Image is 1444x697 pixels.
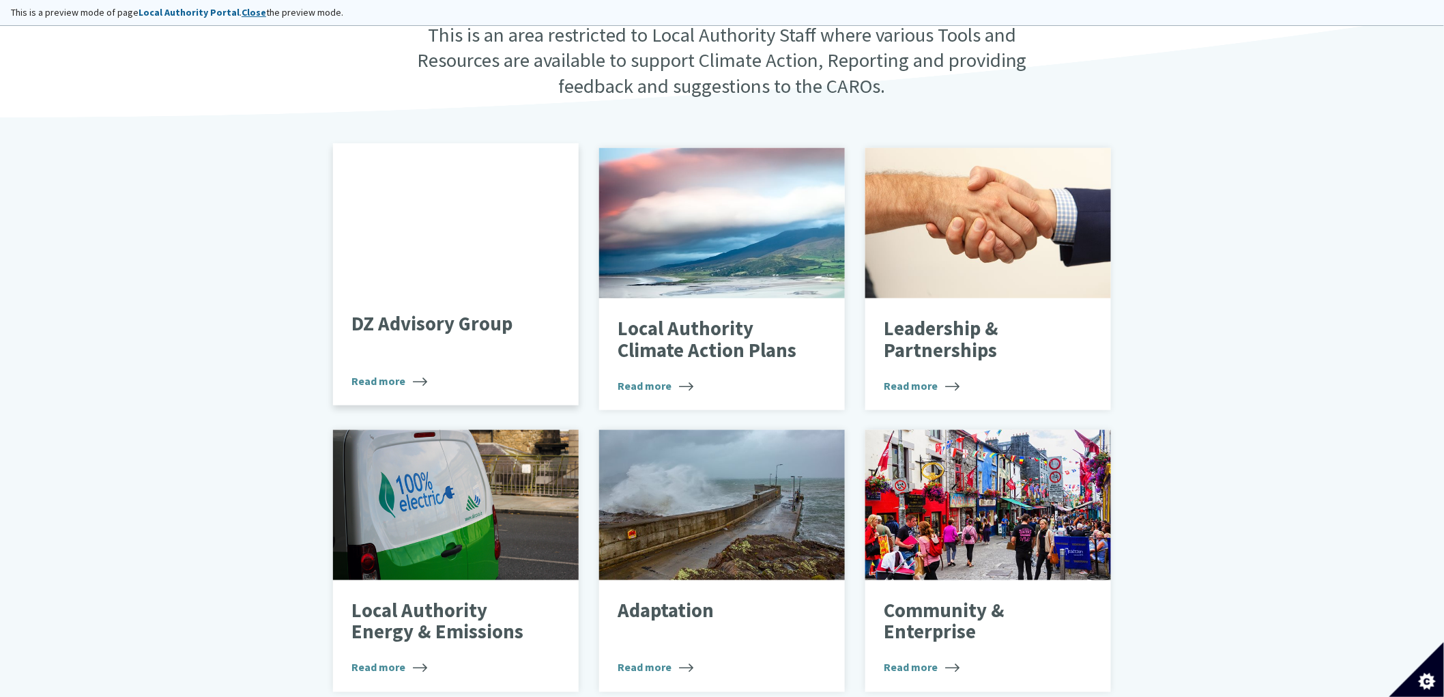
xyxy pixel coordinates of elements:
[351,659,427,676] span: Read more
[242,6,266,18] a: Close
[1389,642,1444,697] button: Set cookie preferences
[884,378,959,394] span: Read more
[618,659,693,676] span: Read more
[351,373,427,389] span: Read more
[618,378,693,394] span: Read more
[351,313,539,335] p: DZ Advisory Group
[884,659,959,676] span: Read more
[884,318,1071,361] p: Leadership & Partnerships
[391,23,1053,99] p: This is an area restricted to Local Authority Staff where various Tools and Resources are availab...
[333,430,579,692] a: Local Authority Energy & Emissions Read more
[865,148,1111,410] a: Leadership & Partnerships Read more
[11,6,343,18] span: This is a preview mode of page . the preview mode.
[618,600,805,622] p: Adaptation
[599,148,845,410] a: Local Authority Climate Action Plans Read more
[139,6,240,18] strong: Local Authority Portal
[884,600,1071,643] p: Community & Enterprise
[865,430,1111,692] a: Community & Enterprise Read more
[351,600,539,643] p: Local Authority Energy & Emissions
[599,430,845,692] a: Adaptation Read more
[618,318,805,361] p: Local Authority Climate Action Plans
[333,143,579,406] a: DZ Advisory Group Read more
